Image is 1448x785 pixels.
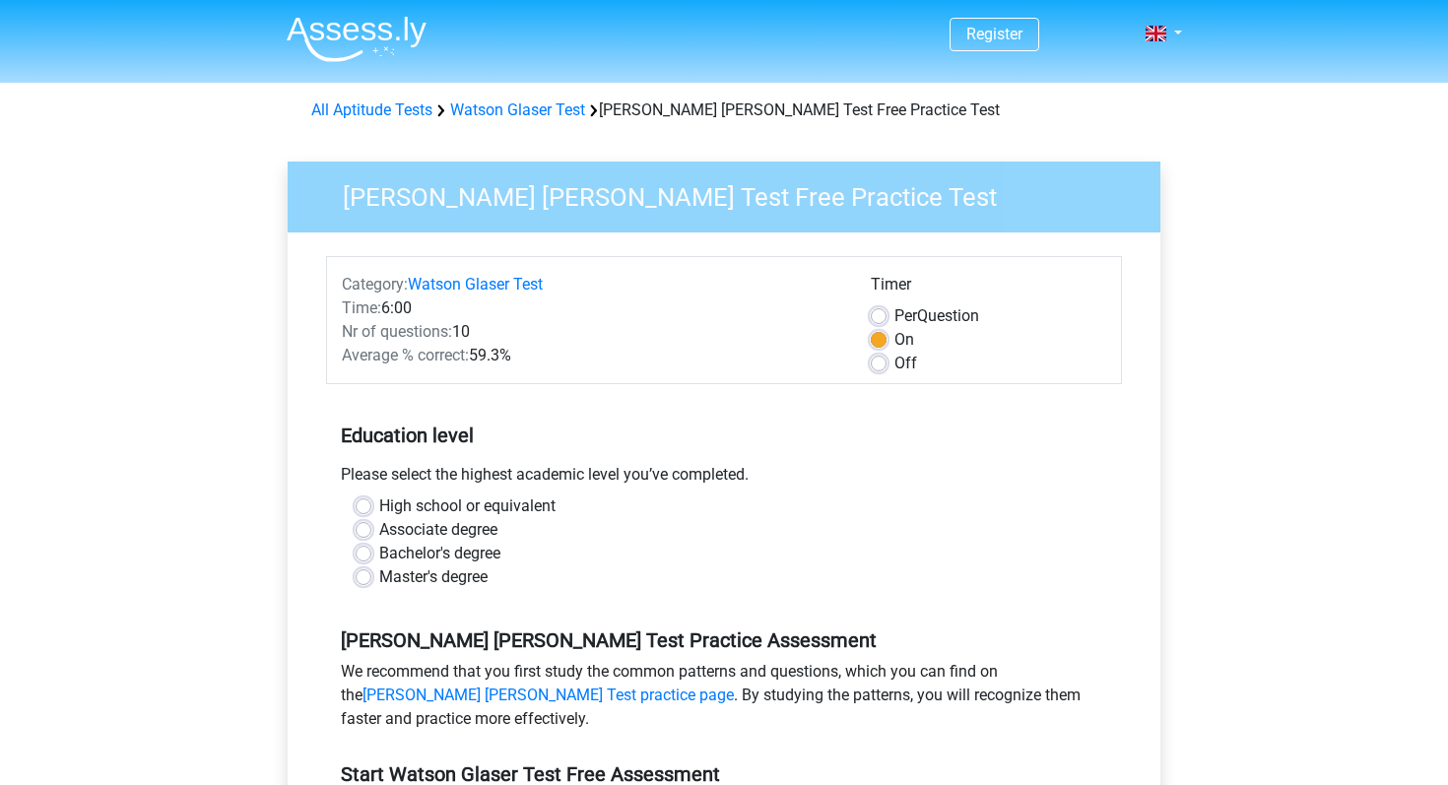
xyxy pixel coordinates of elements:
span: Per [894,306,917,325]
a: Watson Glaser Test [408,275,543,294]
div: 59.3% [327,344,856,367]
label: High school or equivalent [379,494,556,518]
span: Nr of questions: [342,322,452,341]
div: We recommend that you first study the common patterns and questions, which you can find on the . ... [326,660,1122,739]
a: Register [966,25,1022,43]
label: Bachelor's degree [379,542,500,565]
div: 6:00 [327,296,856,320]
div: Please select the highest academic level you’ve completed. [326,463,1122,494]
label: Off [894,352,917,375]
div: Timer [871,273,1106,304]
label: Question [894,304,979,328]
a: Watson Glaser Test [450,100,585,119]
div: 10 [327,320,856,344]
a: All Aptitude Tests [311,100,432,119]
h3: [PERSON_NAME] [PERSON_NAME] Test Free Practice Test [319,174,1146,213]
div: [PERSON_NAME] [PERSON_NAME] Test Free Practice Test [303,98,1145,122]
img: Assessly [287,16,427,62]
label: On [894,328,914,352]
h5: [PERSON_NAME] [PERSON_NAME] Test Practice Assessment [341,628,1107,652]
label: Master's degree [379,565,488,589]
h5: Education level [341,416,1107,455]
label: Associate degree [379,518,497,542]
span: Average % correct: [342,346,469,364]
span: Time: [342,298,381,317]
span: Category: [342,275,408,294]
a: [PERSON_NAME] [PERSON_NAME] Test practice page [362,686,734,704]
